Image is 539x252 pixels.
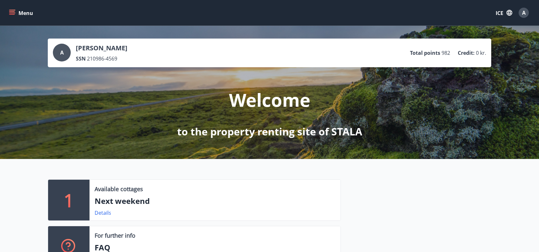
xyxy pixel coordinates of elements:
a: Details [95,209,111,216]
font: Menu [18,10,33,17]
p: Available cottages [95,185,143,193]
button: menu [8,7,36,18]
font: ICE [496,10,503,17]
span: A [522,9,526,16]
p: For further info [95,231,135,240]
p: Next weekend [95,196,335,206]
span: 982 [442,49,450,56]
p: 1 [64,188,74,212]
span: 210986-4569 [87,55,117,62]
font: Credit [458,49,473,56]
font: [PERSON_NAME] [76,44,127,52]
p: Welcome [229,88,310,112]
font: : [473,49,475,56]
button: ICE [493,7,515,19]
p: to the property renting site of STALA [177,125,362,139]
p: Total points [410,49,440,56]
button: A [516,5,531,20]
font: 0 kr. [476,49,486,56]
font: A [60,49,64,56]
p: SSN [76,55,86,62]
